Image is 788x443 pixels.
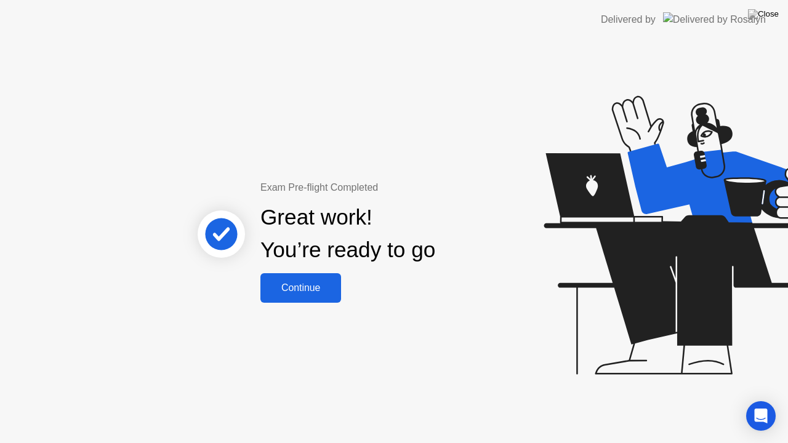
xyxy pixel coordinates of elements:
button: Continue [260,273,341,303]
img: Delivered by Rosalyn [663,12,766,26]
div: Open Intercom Messenger [746,401,776,431]
div: Great work! You’re ready to go [260,201,435,266]
div: Delivered by [601,12,656,27]
div: Continue [264,282,337,293]
img: Close [748,9,779,19]
div: Exam Pre-flight Completed [260,180,515,195]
